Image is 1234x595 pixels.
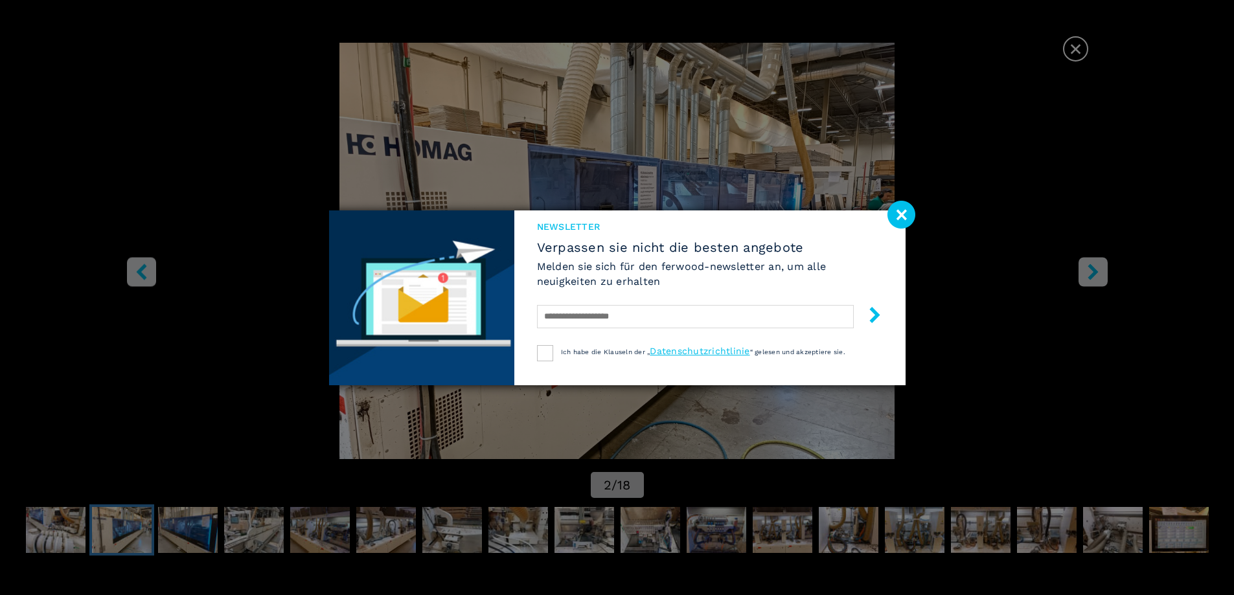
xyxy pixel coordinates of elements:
span: Newsletter [537,220,883,233]
span: “ gelesen und akzeptiere sie. [750,348,845,355]
span: Ich habe die Klauseln der „ [561,348,650,355]
img: Newsletter image [329,210,514,385]
span: Verpassen sie nicht die besten angebote [537,240,883,255]
a: Datenschutzrichtlinie [650,346,749,356]
button: submit-button [854,302,883,332]
h6: Melden sie sich für den ferwood-newsletter an, um alle neuigkeiten zu erhalten [537,259,883,289]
